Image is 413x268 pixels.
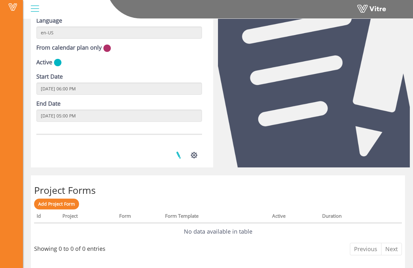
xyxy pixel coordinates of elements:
label: End Date [36,100,61,108]
label: From calendar plan only [36,44,102,52]
th: Active [270,211,320,223]
th: Duration [320,211,388,223]
th: Form [117,211,163,223]
td: No data available in table [34,223,402,240]
th: Id [34,211,60,223]
img: no [103,44,111,52]
span: Add Project Form [38,201,75,207]
div: Showing 0 to 0 of 0 entries [34,242,105,253]
label: Start Date [36,73,63,81]
a: Next [381,243,402,256]
a: Add Project Form [34,199,79,209]
label: Active [36,58,52,67]
th: Form Template [163,211,269,223]
th: Project [60,211,117,223]
label: Language [36,17,62,25]
img: yes [54,59,62,67]
a: Previous [350,243,381,256]
h2: Project Forms [34,185,402,195]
